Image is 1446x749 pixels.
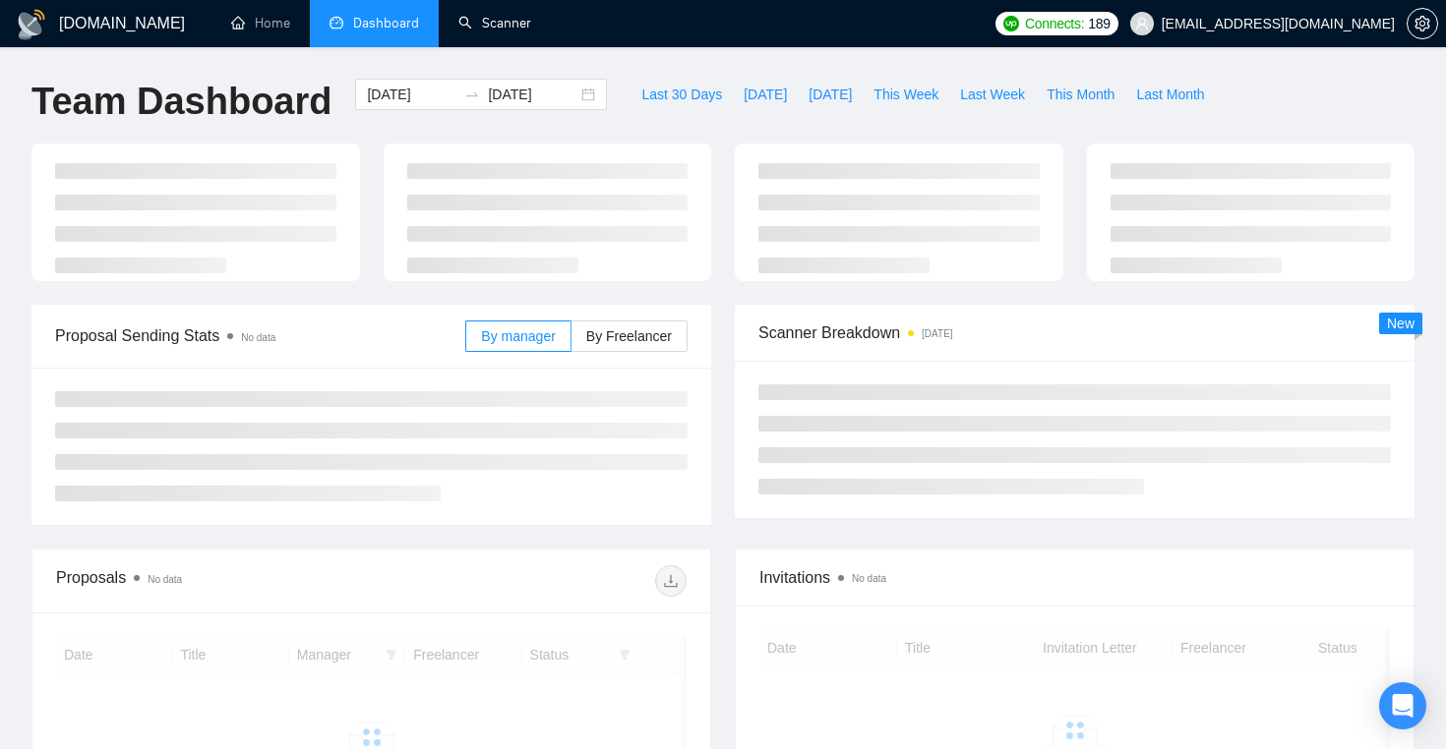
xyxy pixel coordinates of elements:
span: Last Month [1136,84,1204,105]
span: No data [148,574,182,585]
span: [DATE] [809,84,852,105]
input: End date [488,84,577,105]
span: Proposal Sending Stats [55,323,465,348]
span: user [1135,17,1149,30]
span: dashboard [330,16,343,29]
button: This Week [863,79,949,110]
input: Start date [367,84,456,105]
span: This Month [1047,84,1115,105]
img: logo [16,9,47,40]
span: 189 [1088,13,1110,34]
img: upwork-logo.png [1003,16,1019,31]
button: setting [1407,8,1438,39]
time: [DATE] [922,328,952,339]
span: New [1387,316,1415,331]
h1: Team Dashboard [31,79,331,125]
span: [DATE] [744,84,787,105]
span: Last 30 Days [641,84,722,105]
span: Scanner Breakdown [758,320,1391,345]
span: By Freelancer [586,328,672,344]
div: Open Intercom Messenger [1379,682,1426,729]
span: This Week [874,84,938,105]
div: Proposals [56,565,372,597]
span: setting [1408,16,1437,31]
span: Last Week [960,84,1025,105]
button: [DATE] [798,79,863,110]
span: to [464,86,480,102]
a: homeHome [231,15,290,31]
span: swap-right [464,86,480,102]
span: No data [852,573,886,584]
span: No data [241,332,275,343]
span: Connects: [1025,13,1084,34]
button: [DATE] [733,79,798,110]
span: Dashboard [353,15,419,31]
button: This Month [1036,79,1125,110]
button: Last 30 Days [631,79,733,110]
span: By manager [481,328,555,344]
a: searchScanner [458,15,531,31]
button: Last Week [949,79,1036,110]
span: Invitations [759,565,1390,590]
a: setting [1407,16,1438,31]
button: Last Month [1125,79,1215,110]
